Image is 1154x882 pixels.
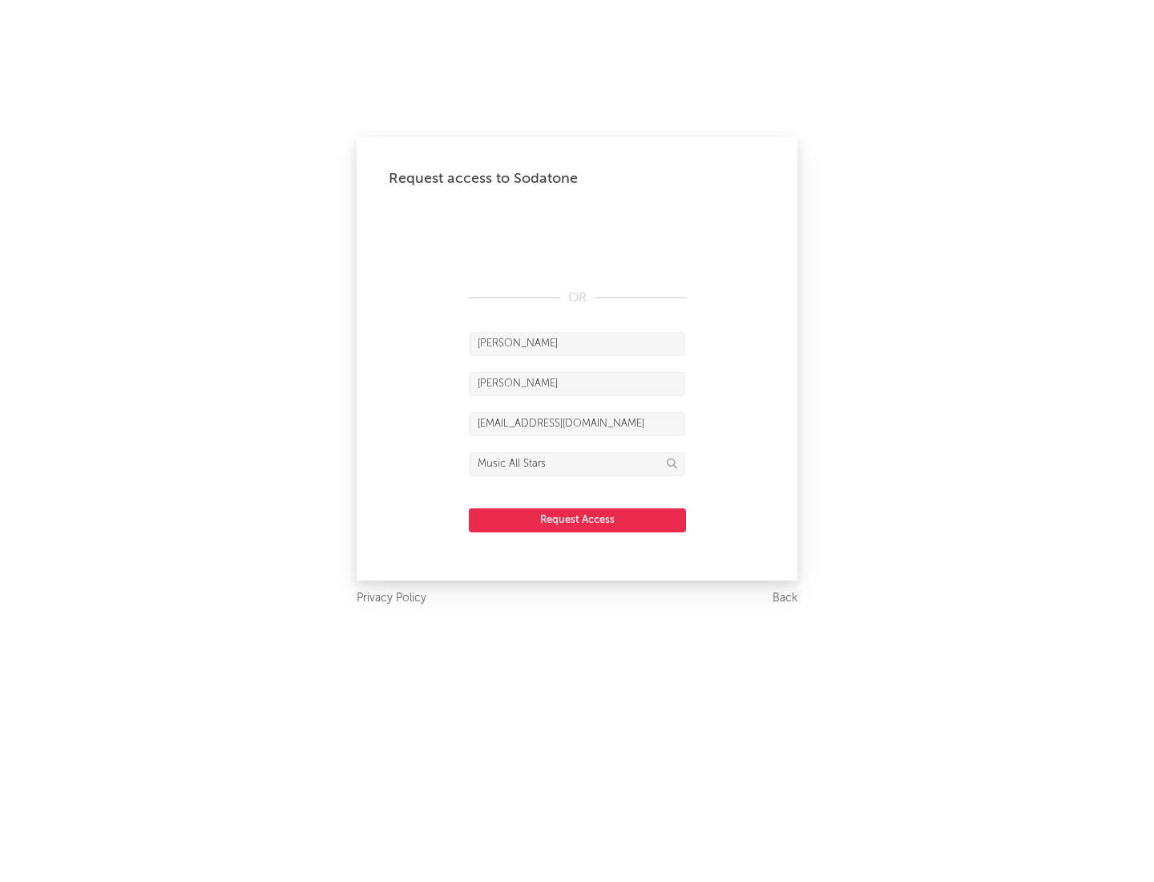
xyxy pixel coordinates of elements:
div: Request access to Sodatone [389,169,765,188]
button: Request Access [469,508,686,532]
input: Division [469,452,685,476]
input: Email [469,412,685,436]
a: Back [773,589,797,609]
a: Privacy Policy [357,589,426,609]
input: Last Name [469,372,685,396]
div: OR [469,289,685,308]
input: First Name [469,332,685,356]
